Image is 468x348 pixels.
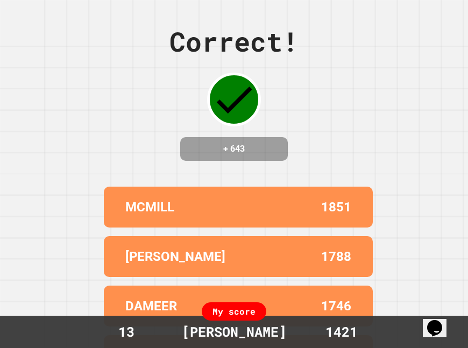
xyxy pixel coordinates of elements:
[321,296,351,316] p: 1746
[125,296,177,316] p: DAMEER
[423,305,457,337] iframe: chat widget
[125,247,225,266] p: [PERSON_NAME]
[86,322,167,342] div: 13
[125,197,174,217] p: MCMILL
[202,302,266,321] div: My score
[191,143,277,155] h4: + 643
[169,22,299,62] div: Correct!
[301,322,382,342] div: 1421
[321,247,351,266] p: 1788
[171,322,297,342] div: [PERSON_NAME]
[321,197,351,217] p: 1851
